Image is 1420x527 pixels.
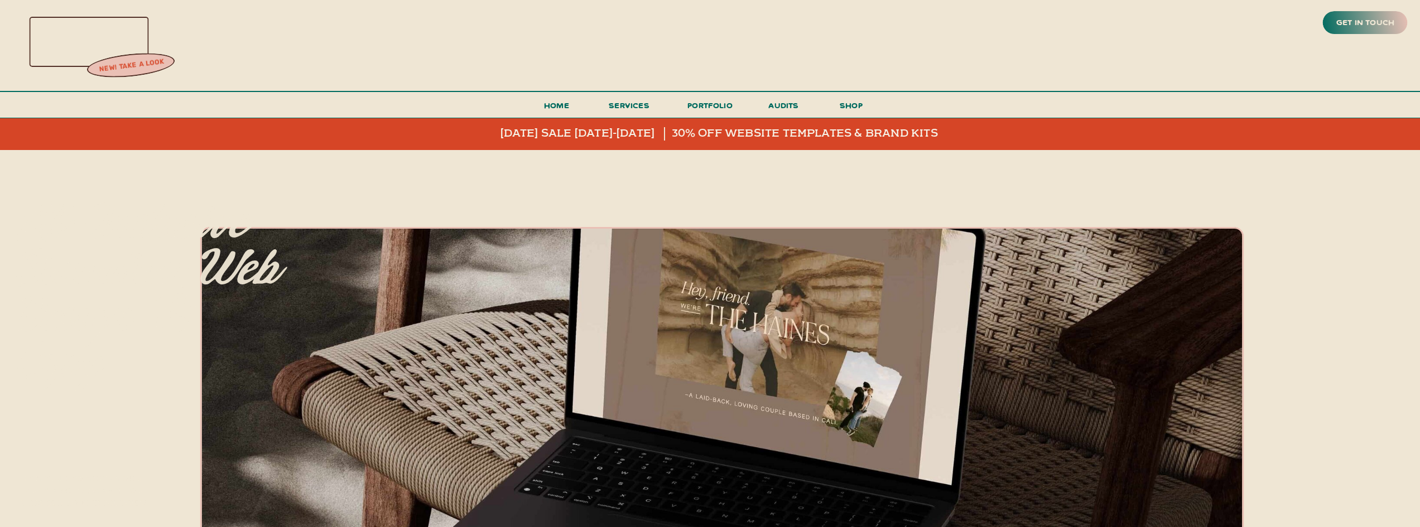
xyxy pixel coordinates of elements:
a: portfolio [684,98,737,119]
a: get in touch [1334,15,1397,31]
a: services [606,98,653,119]
a: audits [767,98,801,118]
a: new! take a look [85,55,177,77]
a: Home [540,98,574,119]
a: [DATE] sale [DATE]-[DATE] [500,127,691,141]
p: All-inclusive branding, web design & copy [16,200,282,358]
a: 30% off website templates & brand kits [672,127,949,141]
span: services [609,100,649,110]
a: shop [825,98,878,118]
h3: It's time to send your brand to paradise for a big (or little) refresh [17,472,150,515]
